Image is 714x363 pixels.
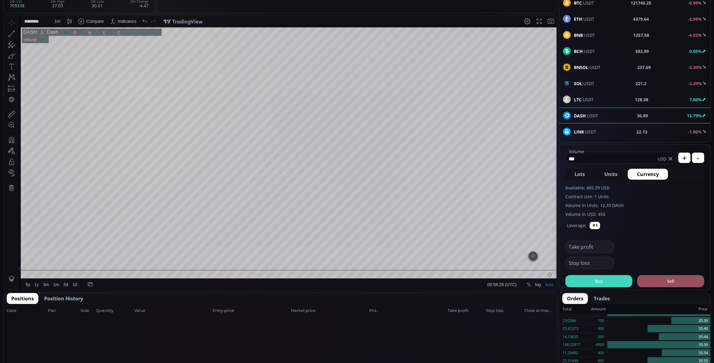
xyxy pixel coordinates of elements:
span: :USDT [574,80,594,87]
div: DASH [20,14,33,19]
div: 1y [31,267,35,271]
span: Close at market [524,308,554,314]
span: Units [604,171,617,178]
div: 1 [33,14,40,19]
b: -4.02% [688,32,702,38]
div: log [532,267,537,271]
label: Contract size: 1 Units [565,193,704,200]
div: 5d [60,267,65,271]
label: Leverage: [567,222,586,229]
span: :USDT [574,64,600,71]
b: LINK [574,129,584,135]
b: -3.20% [688,81,702,86]
b: 128.38 [635,96,648,103]
div: Toggle Auto Scale [540,263,552,275]
div: Toggle Percentage [521,263,529,275]
b: 237.69 [638,64,651,71]
div: C [114,15,117,19]
div: Dash [40,14,55,19]
button: Position History [40,293,88,304]
div: 25.42373 [562,325,578,333]
div: Price [606,305,707,313]
div:  [5,81,10,87]
button: Positions [7,293,38,304]
span: :USDT [574,129,596,135]
div: 4900 [596,341,604,349]
b: BNB [574,32,583,38]
span: :USDT [574,16,594,22]
div: 3m [40,267,45,271]
div: 2.82566 [562,317,576,325]
b: BNSOL [574,64,588,70]
span: Value [134,308,211,314]
span: Pair [48,308,79,314]
span: Take profit [448,308,484,314]
b: 582.89 [635,48,649,54]
span: Position History [44,295,83,302]
span: Lots [575,171,585,178]
b: ETH [574,16,582,22]
div: auto [542,267,550,271]
b: -3.30% [688,64,702,70]
span: Quantity [96,308,132,314]
span: :USDT [574,32,595,38]
b: 0.05% [689,48,702,54]
span: Date [7,308,46,314]
div: 36.94 [88,15,98,19]
span: :USDT [574,48,595,54]
div: Indicators [114,3,133,8]
b: 1257.58 [634,32,649,38]
div: 1d [69,267,74,271]
span: Orders [567,295,583,302]
span: USD [658,156,666,162]
div: Market open [59,14,65,19]
button: Buy [565,275,632,287]
div: 35.50 [607,341,710,349]
span: 00:58:26 (UTC) [484,267,513,271]
div: 1 m [51,3,57,8]
div: 100 [598,317,604,325]
span: :USDT [574,96,594,103]
div: Scroll to the Most Recent Bar [525,236,534,245]
div: H [85,15,88,19]
div: 35.44 [607,333,710,341]
div: 5y [22,267,26,271]
div: 500 [598,333,604,341]
div: Hide Drawings Toolbar [14,249,17,257]
div: Go to [82,263,91,275]
b: -2.98% [688,16,702,22]
button: Orders [562,293,588,304]
span: Entry price [213,308,289,314]
div: 35.40 [607,325,710,333]
span: PnL [369,308,446,314]
button: Units [595,169,627,180]
div: 14.10835 [562,333,578,341]
b: BCH [574,48,583,54]
b: 221.2 [636,80,647,87]
b: 7.86% [689,97,702,102]
div: 28.4 [35,22,43,26]
div: 11.25492 [562,349,578,357]
div: Total [562,305,591,313]
div: L [100,15,102,19]
button: Lots [565,169,594,180]
span: Side [80,308,94,314]
button: + [678,153,691,163]
div: 400 [598,349,604,357]
span: Stop loss [486,308,522,314]
div: 35.54 [607,349,710,357]
div: 1m [50,267,55,271]
div: 36.82 [102,15,112,19]
div: Amount [591,305,606,313]
div: Toggle Log Scale [529,263,540,275]
label: Volume in USD: 455 [565,211,704,217]
label: Volume in Units: 12.33 DASH [565,202,704,209]
div: Volume [20,22,33,26]
button: - [692,153,704,163]
div: O [70,15,73,19]
button: Sell [637,275,704,287]
div: 36.90 [117,15,127,19]
b: 22.13 [637,129,648,135]
div: +0.06 (+0.16%) [129,15,156,19]
b: -1.86% [688,129,702,135]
